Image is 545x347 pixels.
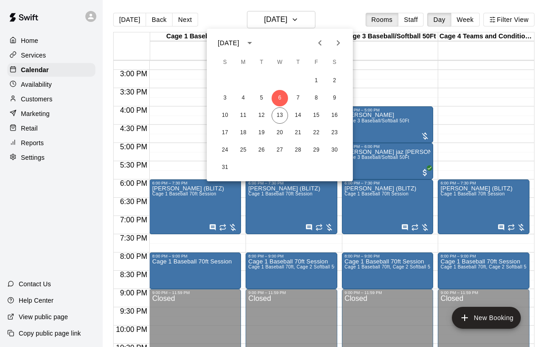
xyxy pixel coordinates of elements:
[253,142,270,158] button: 26
[311,34,329,52] button: Previous month
[217,53,233,72] span: Sunday
[326,107,343,124] button: 16
[308,73,325,89] button: 1
[272,142,288,158] button: 27
[218,38,239,48] div: [DATE]
[235,142,252,158] button: 25
[217,142,233,158] button: 24
[329,34,347,52] button: Next month
[326,73,343,89] button: 2
[217,159,233,176] button: 31
[272,107,288,124] button: 13
[272,90,288,106] button: 6
[326,125,343,141] button: 23
[290,107,306,124] button: 14
[326,90,343,106] button: 9
[235,125,252,141] button: 18
[253,90,270,106] button: 5
[308,53,325,72] span: Friday
[253,107,270,124] button: 12
[242,35,257,51] button: calendar view is open, switch to year view
[217,107,233,124] button: 10
[217,90,233,106] button: 3
[290,125,306,141] button: 21
[326,53,343,72] span: Saturday
[217,125,233,141] button: 17
[290,90,306,106] button: 7
[235,107,252,124] button: 11
[235,53,252,72] span: Monday
[290,53,306,72] span: Thursday
[272,53,288,72] span: Wednesday
[326,142,343,158] button: 30
[308,107,325,124] button: 15
[272,125,288,141] button: 20
[308,125,325,141] button: 22
[308,142,325,158] button: 29
[235,90,252,106] button: 4
[253,53,270,72] span: Tuesday
[253,125,270,141] button: 19
[290,142,306,158] button: 28
[308,90,325,106] button: 8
